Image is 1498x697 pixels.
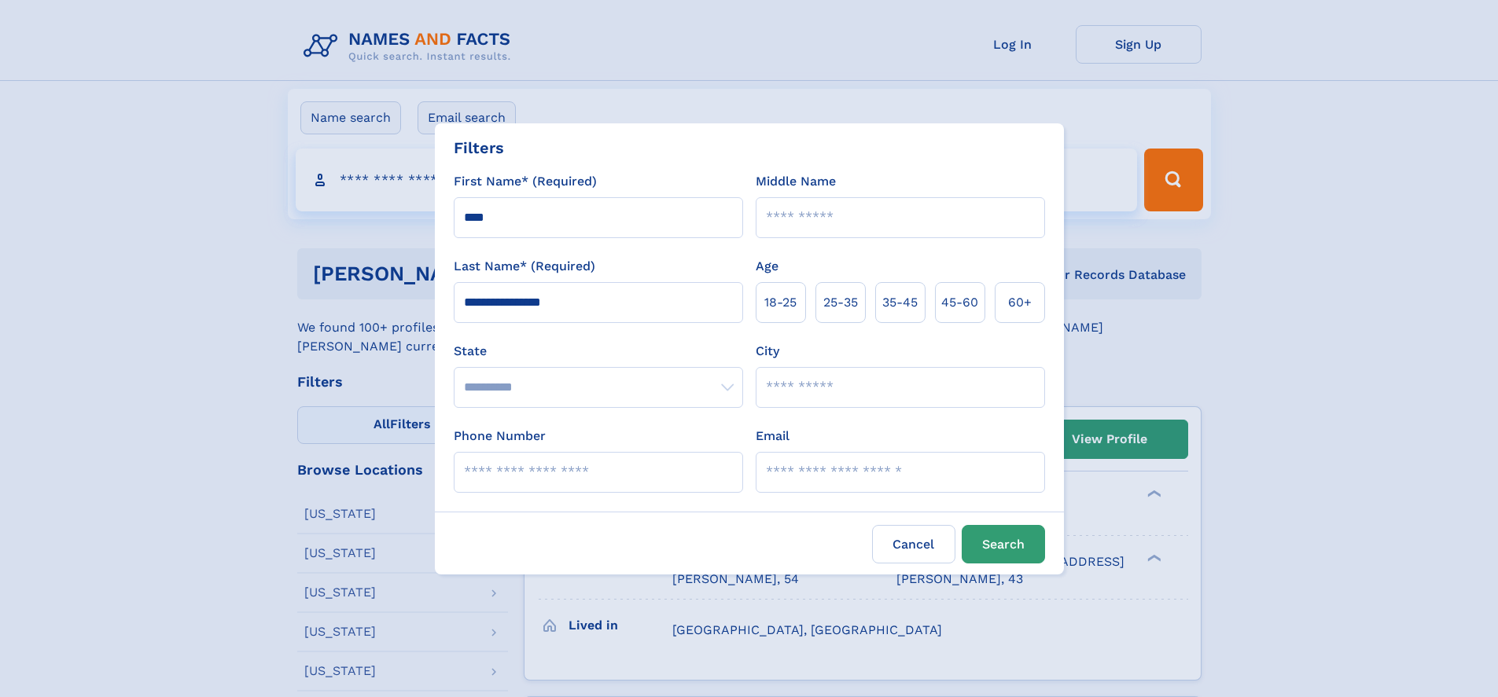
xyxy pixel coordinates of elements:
[756,342,779,361] label: City
[454,136,504,160] div: Filters
[756,427,789,446] label: Email
[454,427,546,446] label: Phone Number
[764,293,797,312] span: 18‑25
[962,525,1045,563] button: Search
[1008,293,1032,312] span: 60+
[454,172,597,191] label: First Name* (Required)
[454,342,743,361] label: State
[756,172,836,191] label: Middle Name
[756,257,778,276] label: Age
[454,257,595,276] label: Last Name* (Required)
[823,293,858,312] span: 25‑35
[941,293,978,312] span: 45‑60
[882,293,918,312] span: 35‑45
[872,525,955,563] label: Cancel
